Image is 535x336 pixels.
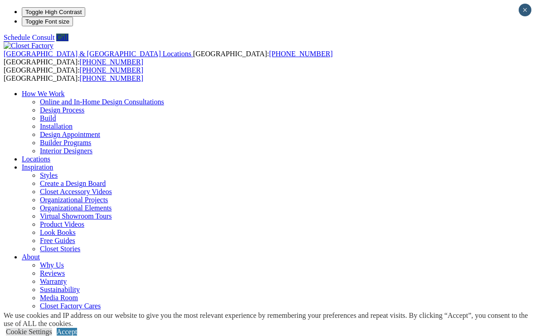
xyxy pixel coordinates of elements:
button: Close [519,4,531,16]
span: [GEOGRAPHIC_DATA]: [GEOGRAPHIC_DATA]: [4,50,333,66]
a: [PHONE_NUMBER] [80,66,143,74]
a: Media Room [40,294,78,302]
a: Styles [40,171,58,179]
a: Why Us [40,261,64,269]
span: [GEOGRAPHIC_DATA]: [GEOGRAPHIC_DATA]: [4,66,143,82]
a: [GEOGRAPHIC_DATA] & [GEOGRAPHIC_DATA] Locations [4,50,193,58]
a: Warranty [40,278,67,285]
a: About [22,253,40,261]
a: Interior Designers [40,147,92,155]
a: Design Process [40,106,84,114]
a: Free Guides [40,237,75,244]
a: How We Work [22,90,65,97]
a: Builder Programs [40,139,91,146]
a: Product Videos [40,220,84,228]
a: [PHONE_NUMBER] [269,50,332,58]
a: Schedule Consult [4,34,54,41]
a: Accept [57,328,77,336]
button: Toggle Font size [22,17,73,26]
a: Customer Service [40,310,92,318]
a: Reviews [40,269,65,277]
a: Organizational Projects [40,196,108,204]
a: Closet Accessory Videos [40,188,112,195]
a: Closet Stories [40,245,80,253]
a: Build [40,114,56,122]
span: Toggle Font size [25,18,69,25]
a: Online and In-Home Design Consultations [40,98,164,106]
a: Closet Factory Cares [40,302,101,310]
a: Create a Design Board [40,180,106,187]
a: Design Appointment [40,131,100,138]
a: Call [56,34,68,41]
a: [PHONE_NUMBER] [80,58,143,66]
a: Inspiration [22,163,53,171]
a: Look Books [40,229,76,236]
img: Closet Factory [4,42,53,50]
a: [PHONE_NUMBER] [80,74,143,82]
a: Sustainability [40,286,80,293]
a: Locations [22,155,50,163]
a: Installation [40,122,73,130]
span: [GEOGRAPHIC_DATA] & [GEOGRAPHIC_DATA] Locations [4,50,191,58]
button: Toggle High Contrast [22,7,85,17]
a: Virtual Showroom Tours [40,212,112,220]
div: We use cookies and IP address on our website to give you the most relevant experience by remember... [4,312,535,328]
span: Toggle High Contrast [25,9,82,15]
a: Organizational Elements [40,204,112,212]
a: Cookie Settings [6,328,52,336]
